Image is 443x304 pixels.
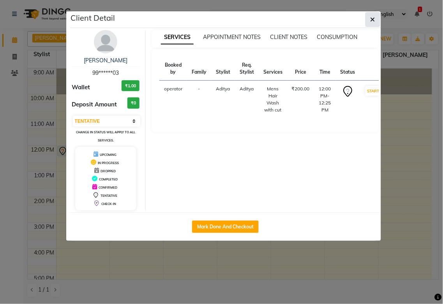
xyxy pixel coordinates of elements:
[101,194,117,198] span: TENTATIVE
[314,57,336,81] th: Time
[71,12,115,24] h5: Client Detail
[240,86,254,92] span: Aditya
[159,81,187,118] td: operator
[187,57,211,81] th: Family
[98,161,119,165] span: IN PROGRESS
[101,202,116,206] span: CHECK-IN
[159,57,187,81] th: Booked by
[317,34,358,41] span: CONSUMPTION
[76,130,135,142] small: Change in status will apply to all services.
[216,86,230,92] span: Aditya
[127,97,139,109] h3: ₹0
[100,153,116,157] span: UPCOMING
[365,86,381,96] button: START
[235,57,259,81] th: Req. Stylist
[94,30,117,53] img: avatar
[287,57,314,81] th: Price
[259,57,287,81] th: Services
[211,57,235,81] th: Stylist
[270,34,308,41] span: CLIENT NOTES
[99,186,117,189] span: CONFIRMED
[263,85,282,113] div: Mens Hair Wash with cut
[101,169,116,173] span: DROPPED
[292,85,310,92] div: ₹200.00
[314,81,336,118] td: 12:00 PM-12:25 PM
[161,30,194,44] span: SERVICES
[192,221,259,233] button: Mark Done And Checkout
[187,81,211,118] td: -
[203,34,261,41] span: APPOINTMENT NOTES
[72,100,117,109] span: Deposit Amount
[336,57,360,81] th: Status
[72,83,90,92] span: Wallet
[122,80,139,92] h3: ₹1.00
[84,57,127,64] a: [PERSON_NAME]
[99,177,118,181] span: COMPLETED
